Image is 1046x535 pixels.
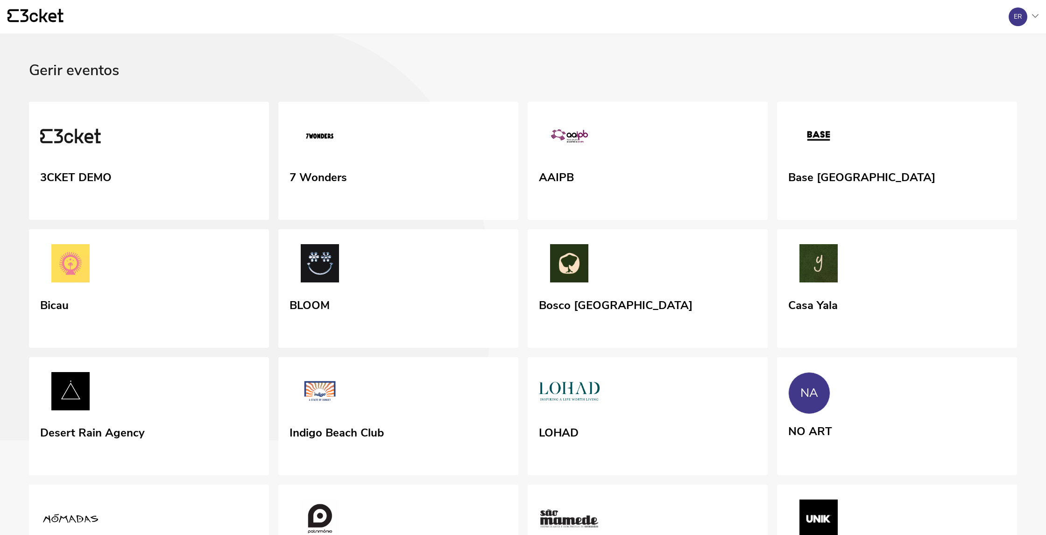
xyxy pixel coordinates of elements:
[800,386,818,400] div: NA
[7,9,64,25] a: {' '}
[40,244,101,286] img: Bicau
[290,423,384,440] div: Indigo Beach Club
[7,9,19,22] g: {' '}
[539,244,600,286] img: Bosco Porto
[29,357,269,476] a: Desert Rain Agency Desert Rain Agency
[528,357,768,476] a: LOHAD LOHAD
[40,168,112,184] div: 3CKET DEMO
[40,423,145,440] div: Desert Rain Agency
[29,62,1017,102] div: Gerir eventos
[40,372,101,414] img: Desert Rain Agency
[788,422,832,438] div: NO ART
[290,117,350,159] img: 7 Wonders
[290,244,350,286] img: BLOOM
[539,168,574,184] div: AAIPB
[539,117,600,159] img: AAIPB
[539,296,693,312] div: Bosco [GEOGRAPHIC_DATA]
[777,229,1017,348] a: Casa Yala Casa Yala
[290,168,347,184] div: 7 Wonders
[278,102,518,220] a: 7 Wonders 7 Wonders
[777,102,1017,220] a: Base Porto Base [GEOGRAPHIC_DATA]
[528,229,768,348] a: Bosco Porto Bosco [GEOGRAPHIC_DATA]
[788,168,935,184] div: Base [GEOGRAPHIC_DATA]
[788,117,849,159] img: Base Porto
[40,117,101,159] img: 3CKET DEMO
[539,372,600,414] img: LOHAD
[788,296,838,312] div: Casa Yala
[788,244,849,286] img: Casa Yala
[1014,13,1022,21] div: ER
[290,296,330,312] div: BLOOM
[29,102,269,220] a: 3CKET DEMO 3CKET DEMO
[278,229,518,348] a: BLOOM BLOOM
[278,357,518,476] a: Indigo Beach Club Indigo Beach Club
[777,357,1017,474] a: NA NO ART
[528,102,768,220] a: AAIPB AAIPB
[40,296,69,312] div: Bicau
[29,229,269,348] a: Bicau Bicau
[290,372,350,414] img: Indigo Beach Club
[539,423,579,440] div: LOHAD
